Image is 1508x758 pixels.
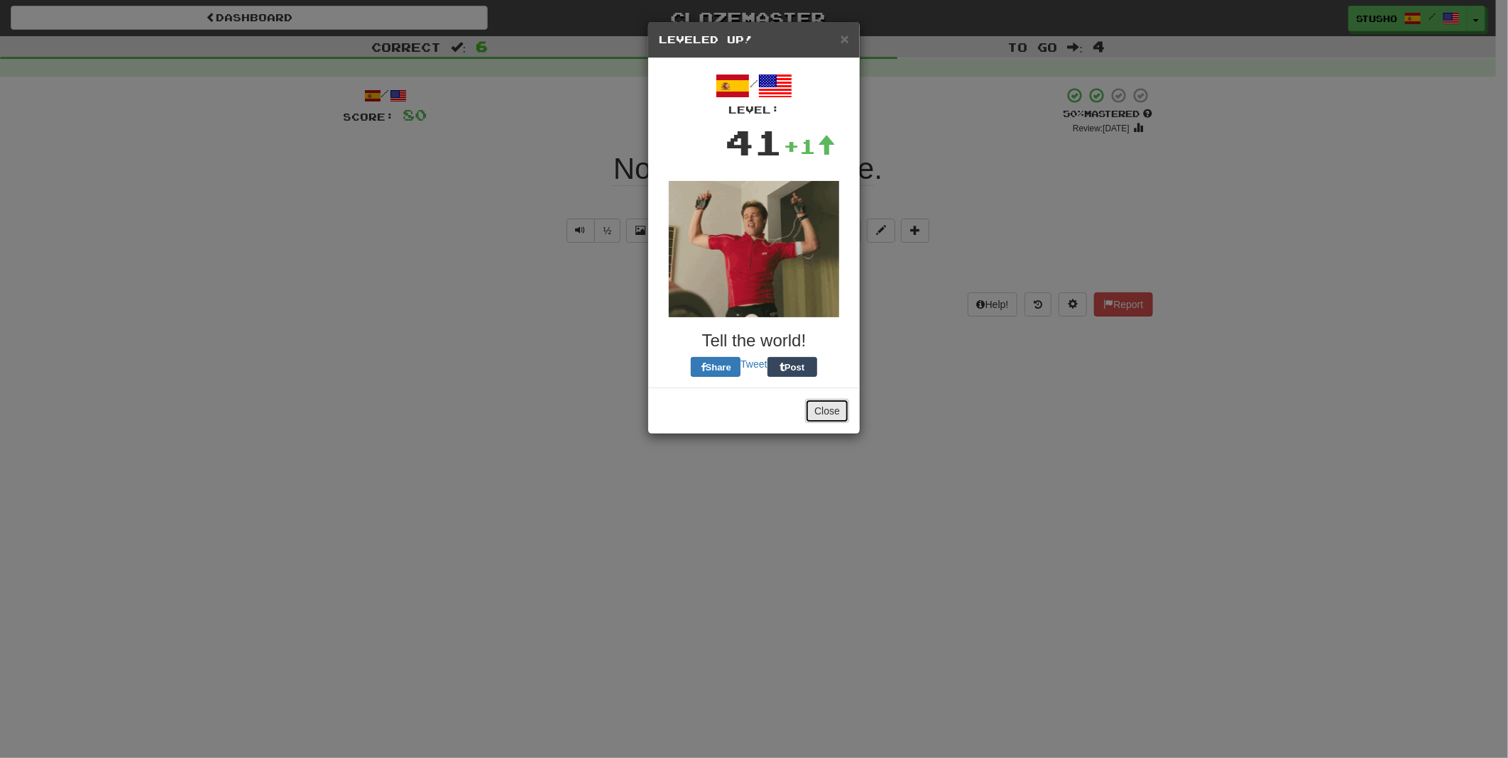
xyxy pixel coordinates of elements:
[725,117,783,167] div: 41
[659,331,849,350] h3: Tell the world!
[841,31,849,46] button: Close
[691,357,741,377] button: Share
[767,357,817,377] button: Post
[741,358,767,370] a: Tweet
[805,399,849,423] button: Close
[669,181,839,317] img: brad-pitt-eabb8484b0e72233b60fc33baaf1d28f9aa3c16dec737e05e85ed672bd245bc1.gif
[841,31,849,47] span: ×
[659,103,849,117] div: Level:
[659,69,849,117] div: /
[659,33,849,47] h5: Leveled Up!
[783,132,836,160] div: +1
